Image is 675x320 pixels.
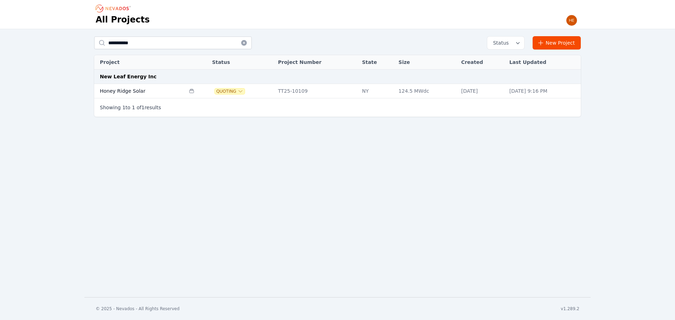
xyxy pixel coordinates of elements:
[94,70,581,84] td: New Leaf Energy Inc
[359,55,395,70] th: State
[395,55,458,70] th: Size
[96,14,150,25] h1: All Projects
[215,89,245,94] button: Quoting
[490,39,509,46] span: Status
[94,55,185,70] th: Project
[487,37,524,49] button: Status
[96,3,133,14] nav: Breadcrumb
[506,84,581,98] td: [DATE] 9:16 PM
[458,84,506,98] td: [DATE]
[458,55,506,70] th: Created
[208,55,275,70] th: Status
[561,306,579,312] div: v1.289.2
[506,55,581,70] th: Last Updated
[566,15,577,26] img: Henar Luque
[96,306,180,312] div: © 2025 - Nevados - All Rights Reserved
[94,84,581,98] tr: Honey Ridge SolarQuotingTT25-10109NY124.5 MWdc[DATE][DATE] 9:16 PM
[100,104,161,111] p: Showing to of results
[94,84,185,98] td: Honey Ridge Solar
[359,84,395,98] td: NY
[275,84,359,98] td: TT25-10109
[132,105,135,110] span: 1
[122,105,126,110] span: 1
[275,55,359,70] th: Project Number
[533,36,581,50] a: New Project
[141,105,144,110] span: 1
[395,84,458,98] td: 124.5 MWdc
